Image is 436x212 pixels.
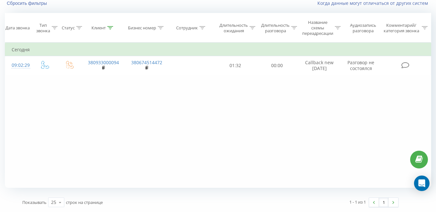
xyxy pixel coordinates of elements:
[91,25,106,31] div: Клиент
[215,56,256,75] td: 01:32
[5,43,431,56] td: Сегодня
[219,23,248,34] div: Длительность ожидания
[62,25,75,31] div: Статус
[414,176,430,191] div: Open Intercom Messenger
[12,59,25,72] div: 09:02:29
[347,59,374,71] span: Разговор не состоялся
[382,23,420,34] div: Комментарий/категория звонка
[131,59,162,66] a: 380674514472
[5,0,50,6] button: Сбросить фильтры
[5,25,30,31] div: Дата звонка
[66,199,103,205] span: строк на странице
[261,23,290,34] div: Длительность разговора
[51,199,56,206] div: 25
[22,199,47,205] span: Показывать
[128,25,156,31] div: Бизнес номер
[379,198,388,207] a: 1
[302,20,333,36] div: Название схемы переадресации
[176,25,198,31] div: Сотрудник
[36,23,50,34] div: Тип звонка
[256,56,298,75] td: 00:00
[347,23,379,34] div: Аудиозапись разговора
[298,56,341,75] td: Callback new [DATE]
[88,59,119,66] a: 380933000094
[349,199,366,205] div: 1 - 1 из 1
